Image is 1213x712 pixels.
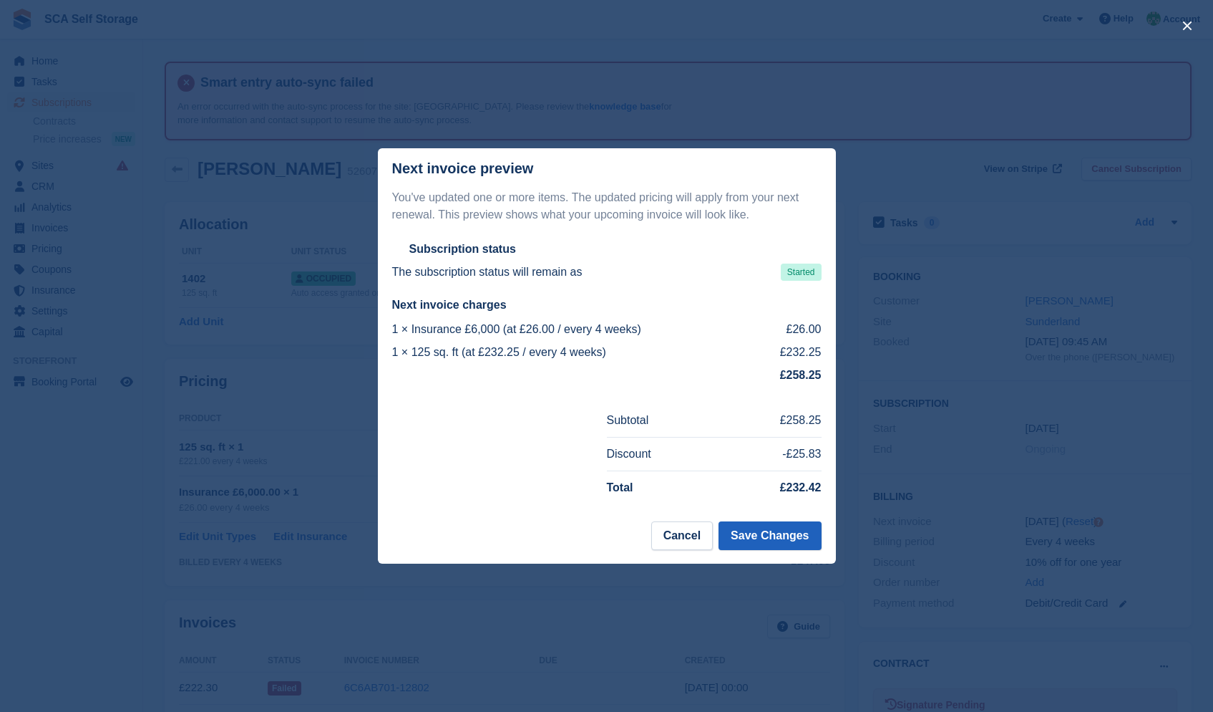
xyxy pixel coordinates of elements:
[607,438,718,471] td: Discount
[392,264,583,281] p: The subscription status will remain as
[607,404,718,437] td: Subtotal
[718,521,821,550] button: Save Changes
[760,341,821,364] td: £232.25
[781,264,822,281] span: Started
[392,341,761,364] td: 1 × 125 sq. ft (at £232.25 / every 4 weeks)
[780,369,822,381] strong: £258.25
[392,160,534,177] p: Next invoice preview
[1176,14,1199,37] button: close
[392,189,822,223] p: You've updated one or more items. The updated pricing will apply from your next renewal. This pre...
[607,481,633,494] strong: Total
[651,521,713,550] button: Cancel
[718,404,822,437] td: £258.25
[409,242,516,256] h2: Subscription status
[392,318,761,341] td: 1 × Insurance £6,000 (at £26.00 / every 4 weeks)
[718,438,822,471] td: -£25.83
[780,481,822,494] strong: £232.42
[392,298,822,312] h2: Next invoice charges
[760,318,821,341] td: £26.00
